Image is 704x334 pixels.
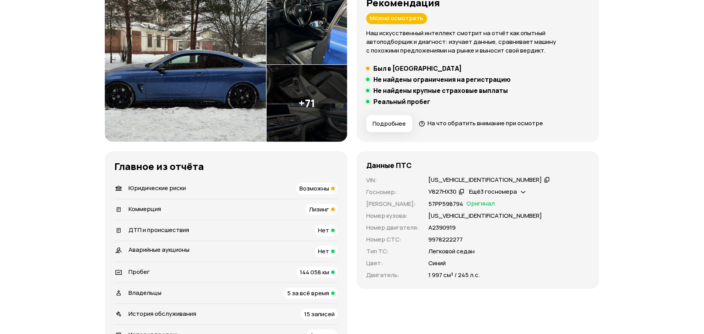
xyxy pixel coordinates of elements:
[366,200,419,208] p: [PERSON_NAME] :
[129,226,189,234] span: ДТП и происшествия
[299,184,329,192] span: Возможны
[366,223,419,232] p: Номер двигателя :
[287,289,329,297] span: 5 за всё время
[114,161,338,172] h3: Главное из отчёта
[300,268,329,276] span: 144 058 км
[366,188,419,196] p: Госномер :
[428,247,475,256] p: Легковой седан
[366,259,419,268] p: Цвет :
[129,309,196,318] span: История обслуживания
[428,223,456,232] p: А2390919
[304,310,335,318] span: 15 записей
[428,188,456,196] div: У827НХ30
[366,235,419,244] p: Номер СТС :
[129,245,189,254] span: Аварийные аукционы
[366,176,419,185] p: VIN :
[366,271,419,279] p: Двигатель :
[419,119,543,127] a: На что обратить внимание при осмотре
[466,200,495,208] span: Оригинал
[428,176,542,184] div: [US_VEHICLE_IDENTIFICATION_NUMBER]
[373,120,406,128] span: Подробнее
[366,211,419,220] p: Номер кузова :
[373,87,508,94] h5: Не найдены крупные страховые выплаты
[129,268,150,276] span: Пробег
[129,184,186,192] span: Юридические риски
[428,235,463,244] p: 9978222277
[428,119,543,127] span: На что обратить внимание при осмотре
[469,187,517,196] span: Ещё 3 госномера
[373,98,430,106] h5: Реальный пробег
[428,200,463,208] p: 57РР598794
[373,64,462,72] h5: Был в [GEOGRAPHIC_DATA]
[428,211,542,220] p: [US_VEHICLE_IDENTIFICATION_NUMBER]
[318,247,329,255] span: Нет
[428,271,480,279] p: 1 997 см³ / 245 л.с.
[366,161,412,170] h4: Данные ПТС
[366,247,419,256] p: Тип ТС :
[428,259,446,268] p: Синий
[309,205,329,213] span: Лизинг
[129,289,161,297] span: Владельцы
[318,226,329,234] span: Нет
[129,205,161,213] span: Коммерция
[366,13,427,24] div: Можно осмотреть
[373,75,511,83] h5: Не найдены ограничения на регистрацию
[366,29,590,55] p: Наш искусственный интеллект смотрит на отчёт как опытный автоподборщик и диагност: изучает данные...
[366,115,413,132] button: Подробнее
